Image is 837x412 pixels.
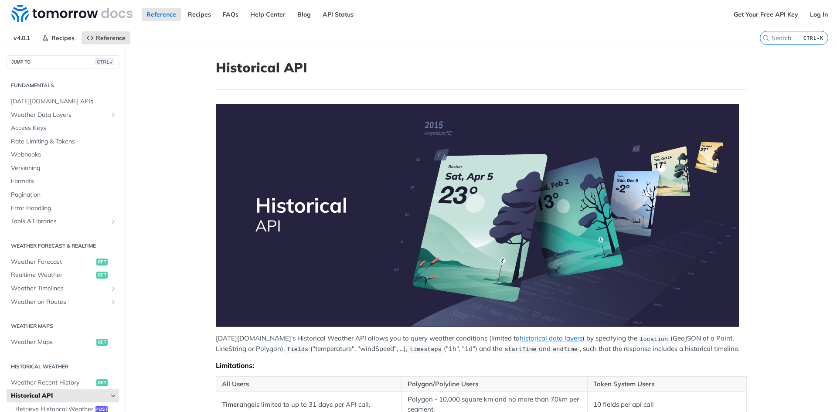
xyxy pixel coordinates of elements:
h2: Historical Weather [7,363,119,371]
span: startTime [504,346,536,353]
span: get [96,259,108,266]
span: Weather Forecast [11,258,94,266]
strong: Timerange [222,400,255,409]
a: Recipes [37,31,79,44]
span: fields [287,346,308,353]
a: Weather Recent Historyget [7,376,119,389]
a: Reference [82,31,130,44]
h1: Historical API [216,60,747,75]
span: Weather Data Layers [11,111,108,119]
span: get [96,339,108,346]
span: Error Handling [11,204,117,213]
span: location [640,336,668,342]
a: Weather Data LayersShow subpages for Weather Data Layers [7,109,119,122]
span: Weather on Routes [11,298,108,306]
span: v4.0.1 [9,31,35,44]
span: Recipes [51,34,75,42]
button: Show subpages for Weather Data Layers [110,112,117,119]
span: timesteps [410,346,442,353]
a: Webhooks [7,148,119,161]
button: Show subpages for Weather Timelines [110,285,117,292]
a: Versioning [7,162,119,175]
h2: Fundamentals [7,82,119,89]
a: Weather TimelinesShow subpages for Weather Timelines [7,282,119,295]
th: Token System Users [587,376,746,392]
a: Pagination [7,188,119,201]
a: Recipes [183,8,216,21]
a: Help Center [245,8,290,21]
span: get [96,379,108,386]
a: Blog [293,8,316,21]
span: CTRL-/ [95,58,114,65]
span: Historical API [11,392,108,400]
th: Polygon/Polyline Users [401,376,587,392]
span: Webhooks [11,150,117,159]
a: API Status [318,8,358,21]
span: Tools & Libraries [11,217,108,226]
a: Formats [7,175,119,188]
a: Weather on RoutesShow subpages for Weather on Routes [7,296,119,309]
a: Get Your Free API Key [729,8,803,21]
h2: Weather Maps [7,322,119,330]
span: Access Keys [11,124,117,133]
th: All Users [216,376,402,392]
span: Realtime Weather [11,271,94,279]
div: Limitations: [216,361,747,370]
h2: Weather Forecast & realtime [7,242,119,250]
a: Weather Mapsget [7,336,119,349]
button: Show subpages for Weather on Routes [110,299,117,306]
a: Rate Limiting & Tokens [7,135,119,148]
img: Tomorrow.io Weather API Docs [11,5,133,22]
span: Formats [11,177,117,186]
span: Reference [96,34,126,42]
a: historical data layers [520,334,582,342]
img: Historical-API.png [216,104,739,327]
span: Expand image [216,104,747,327]
a: Access Keys [7,122,119,135]
kbd: CTRL-K [801,34,826,42]
span: Rate Limiting & Tokens [11,137,117,146]
span: Weather Recent History [11,378,94,387]
a: Error Handling [7,202,119,215]
span: Weather Timelines [11,284,108,293]
a: Log In [805,8,833,21]
p: [DATE][DOMAIN_NAME]'s Historical Weather API allows you to query weather conditions (limited to )... [216,334,747,354]
a: [DATE][DOMAIN_NAME] APIs [7,95,119,108]
a: Reference [142,8,181,21]
a: FAQs [218,8,243,21]
a: Historical APIHide subpages for Historical API [7,389,119,402]
svg: Search [762,34,769,41]
span: Pagination [11,191,117,199]
button: Hide subpages for Historical API [110,392,117,399]
span: Versioning [11,164,117,173]
span: get [96,272,108,279]
span: Weather Maps [11,338,94,347]
span: [DATE][DOMAIN_NAME] APIs [11,97,117,106]
span: endTime [553,346,578,353]
a: Weather Forecastget [7,255,119,269]
button: Show subpages for Tools & Libraries [110,218,117,225]
a: Realtime Weatherget [7,269,119,282]
a: Tools & LibrariesShow subpages for Tools & Libraries [7,215,119,228]
button: JUMP TOCTRL-/ [7,55,119,68]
